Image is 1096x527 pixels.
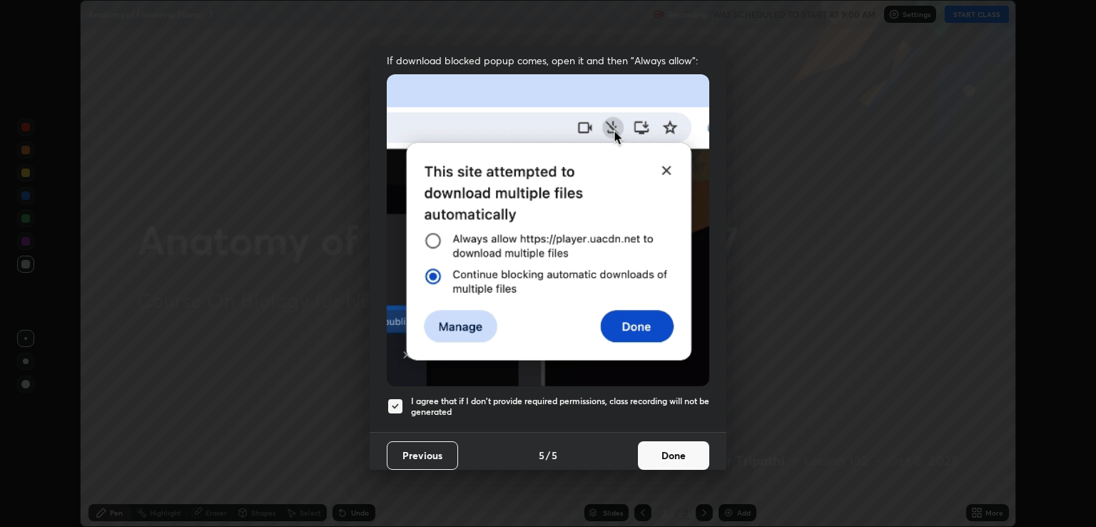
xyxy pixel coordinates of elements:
h4: 5 [539,448,544,463]
span: If download blocked popup comes, open it and then "Always allow": [387,54,709,67]
h4: 5 [552,448,557,463]
button: Done [638,441,709,470]
h5: I agree that if I don't provide required permissions, class recording will not be generated [411,396,709,418]
h4: / [546,448,550,463]
button: Previous [387,441,458,470]
img: downloads-permission-blocked.gif [387,74,709,386]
